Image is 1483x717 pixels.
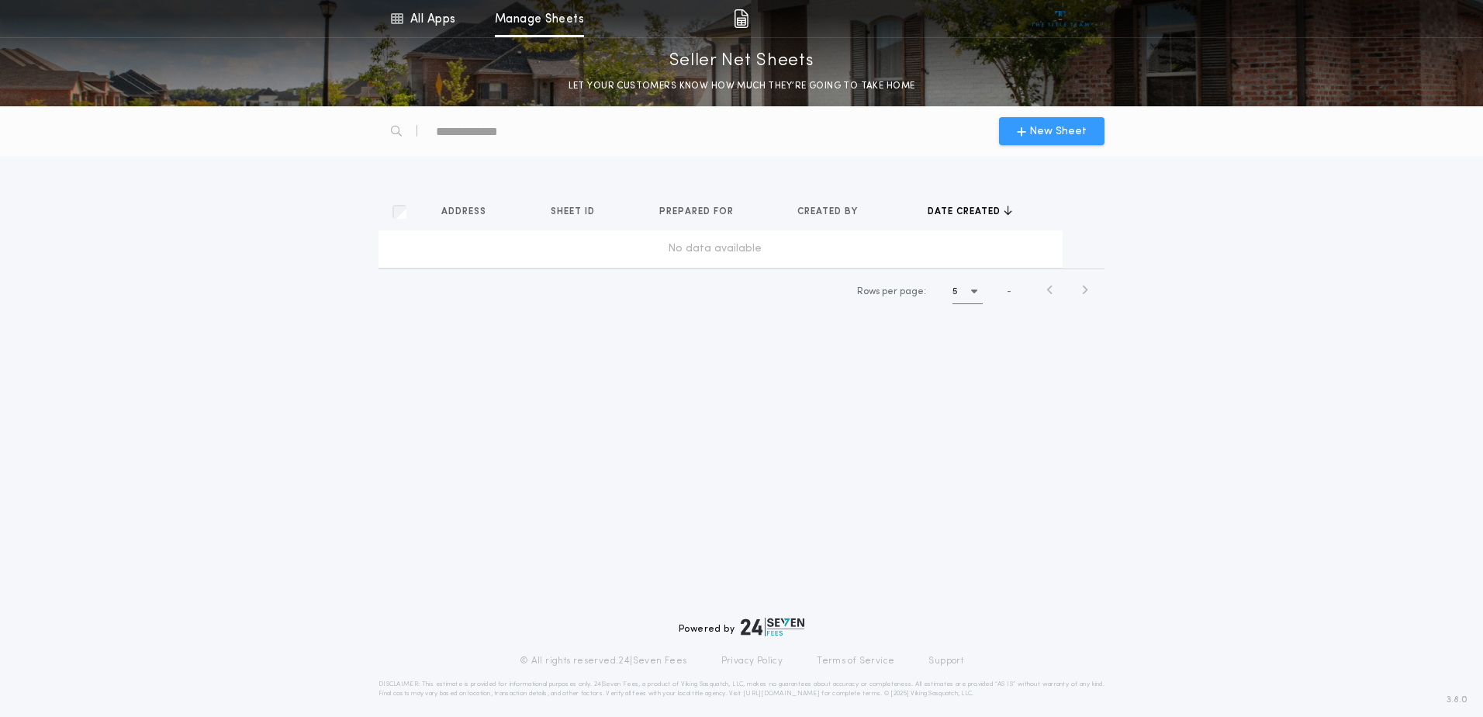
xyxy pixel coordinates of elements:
[928,206,1004,218] span: Date created
[379,680,1104,698] p: DISCLAIMER: This estimate is provided for informational purposes only. 24|Seven Fees, a product o...
[999,117,1104,145] button: New Sheet
[952,284,958,300] h1: 5
[797,204,869,220] button: Created by
[1029,123,1087,140] span: New Sheet
[1447,693,1467,707] span: 3.8.0
[385,241,1044,257] div: No data available
[659,206,737,218] span: Prepared for
[551,206,598,218] span: Sheet ID
[669,49,814,74] p: Seller Net Sheets
[928,204,1012,220] button: Date created
[952,279,983,304] button: 5
[569,78,915,94] p: LET YOUR CUSTOMERS KNOW HOW MUCH THEY’RE GOING TO TAKE HOME
[520,655,687,667] p: © All rights reserved. 24|Seven Fees
[741,618,804,636] img: logo
[928,655,963,667] a: Support
[817,655,894,667] a: Terms of Service
[797,206,861,218] span: Created by
[441,206,489,218] span: Address
[743,691,820,697] a: [URL][DOMAIN_NAME]
[441,204,498,220] button: Address
[721,655,783,667] a: Privacy Policy
[679,618,804,636] div: Powered by
[551,204,607,220] button: Sheet ID
[1007,285,1011,299] span: -
[1032,11,1090,26] img: vs-icon
[734,9,748,28] img: img
[857,287,926,296] span: Rows per page:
